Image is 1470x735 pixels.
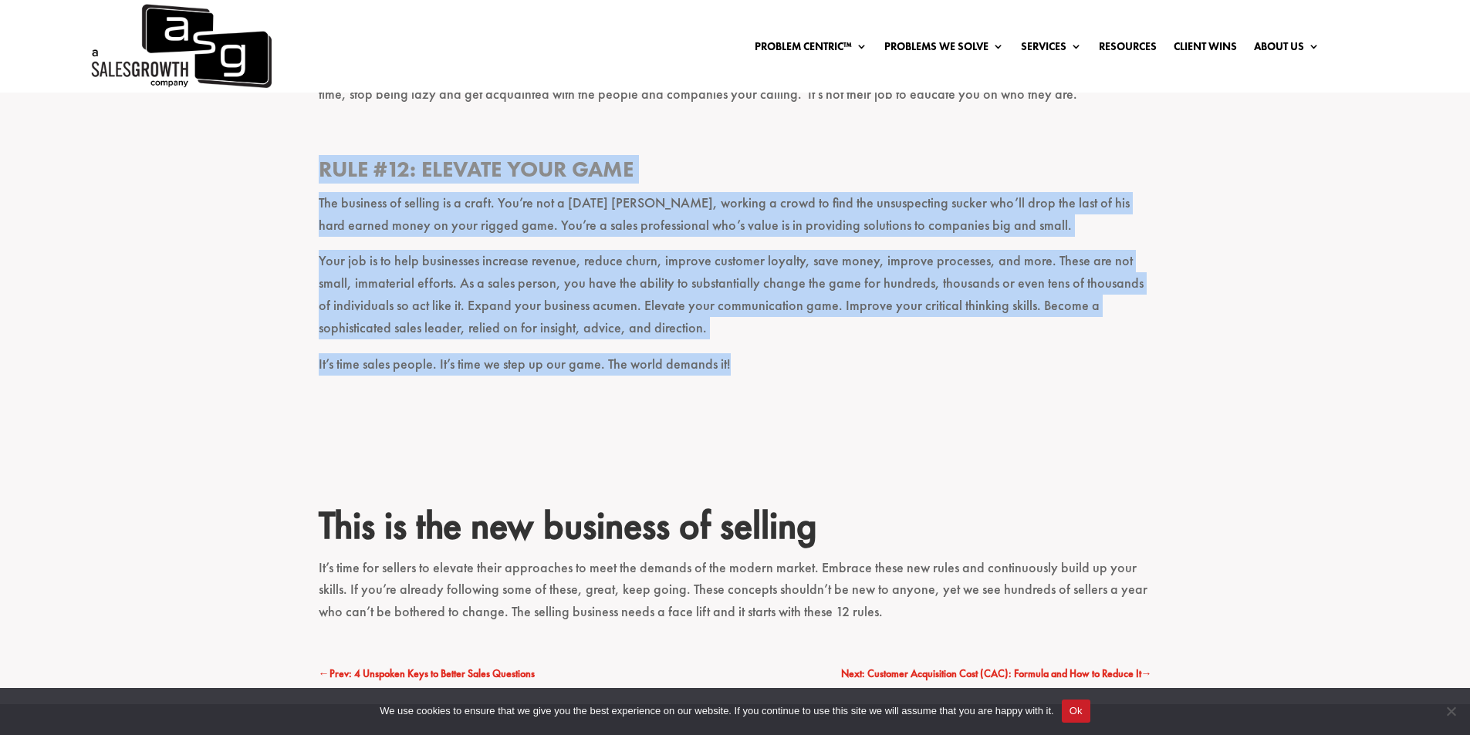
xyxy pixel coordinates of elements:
a: About Us [1254,41,1320,58]
span: We use cookies to ensure that we give you the best experience on our website. If you continue to ... [380,703,1053,719]
h2: This is the new business of selling [319,502,1152,556]
span: ← [319,666,329,680]
button: Ok [1062,700,1090,723]
span: Prev: 4 Unspoken Keys to Better Sales Questions [329,666,535,680]
a: Problems We Solve [884,41,1004,58]
a: Resources [1099,41,1157,58]
h3: Rule #12: Elevate your game [319,155,1152,191]
a: Problem Centric™ [755,41,867,58]
p: The business of selling is a craft. You’re not a [DATE] [PERSON_NAME], working a crowd to find th... [319,192,1152,251]
p: It’s time sales people. It’s time we step up our game. The world demands it! [319,353,1152,389]
p: Your job is to help businesses increase revenue, reduce churn, improve customer loyalty, save mon... [319,250,1152,352]
a: Next: Customer Acquisition Cost (CAC): Formula and How to Reduce It→ [841,665,1152,683]
a: ←Prev: 4 Unspoken Keys to Better Sales Questions [319,665,535,683]
span: No [1443,703,1458,719]
span: Next: Customer Acquisition Cost (CAC): Formula and How to Reduce It [841,666,1141,680]
a: Services [1021,41,1082,58]
a: Client Wins [1174,41,1237,58]
iframe: Embedded CTA [465,389,1005,466]
p: It’s time for sellers to elevate their approaches to meet the demands of the modern market. Embra... [319,557,1152,623]
span: → [1141,666,1152,680]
